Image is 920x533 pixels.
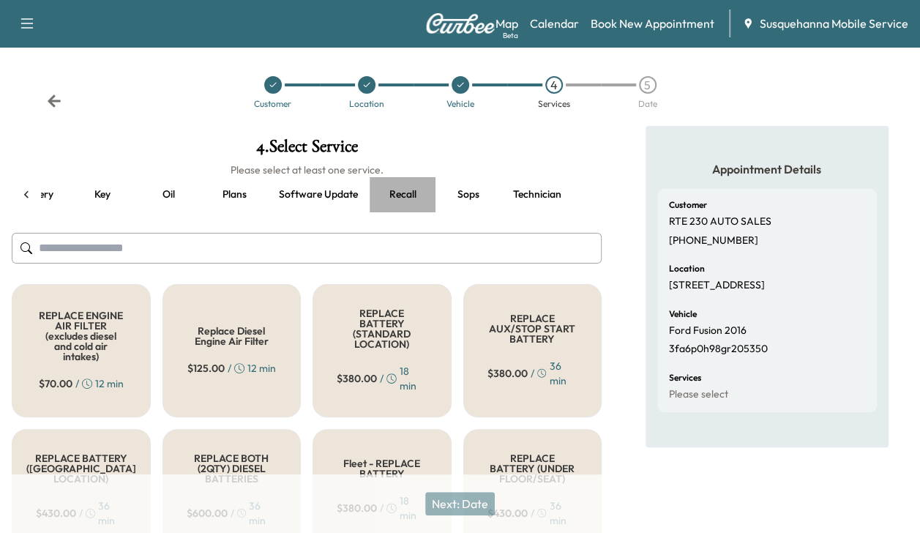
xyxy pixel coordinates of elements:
[501,177,573,212] button: Technician
[446,100,474,108] div: Vehicle
[487,313,578,344] h5: REPLACE AUX/STOP START BATTERY
[135,177,201,212] button: Oil
[591,15,714,32] a: Book New Appointment
[187,361,276,376] div: / 12 min
[201,177,267,212] button: Plans
[669,264,705,273] h6: Location
[36,310,127,362] h5: REPLACE ENGINE AIR FILTER (excludes diesel and cold air intakes)
[638,100,657,108] div: Date
[337,364,427,393] div: / 18 min
[669,234,758,247] p: [PHONE_NUMBER]
[187,361,225,376] span: $ 125.00
[669,324,747,338] p: Ford Fusion 2016
[12,138,602,163] h1: 4 . Select Service
[39,376,72,391] span: $ 70.00
[639,76,657,94] div: 5
[657,161,877,177] h5: Appointment Details
[267,177,370,212] button: Software update
[487,366,528,381] span: $ 380.00
[47,94,61,108] div: Back
[435,177,501,212] button: Sops
[337,371,377,386] span: $ 380.00
[669,279,765,292] p: [STREET_ADDRESS]
[487,453,578,484] h5: REPLACE BATTERY (UNDER FLOOR/SEAT)
[760,15,908,32] span: Susquehanna Mobile Service
[70,177,135,212] button: Key
[39,376,124,391] div: / 12 min
[669,201,707,209] h6: Customer
[545,76,563,94] div: 4
[187,453,277,484] h5: REPLACE BOTH (2QTY) DIESEL BATTERIES
[425,13,495,34] img: Curbee Logo
[370,177,435,212] button: Recall
[669,343,768,356] p: 3fa6p0h98gr205350
[669,310,697,318] h6: Vehicle
[669,215,771,228] p: RTE 230 AUTO SALES
[487,359,578,388] div: / 36 min
[254,100,291,108] div: Customer
[337,308,427,349] h5: REPLACE BATTERY (STANDARD LOCATION)
[538,100,570,108] div: Services
[12,163,602,177] h6: Please select at least one service.
[669,373,701,382] h6: Services
[187,326,277,346] h5: Replace Diesel Engine Air Filter
[495,15,518,32] a: MapBeta
[669,388,728,401] p: Please select
[503,30,518,41] div: Beta
[337,458,427,479] h5: Fleet - REPLACE BATTERY
[530,15,579,32] a: Calendar
[349,100,384,108] div: Location
[26,453,136,484] h5: REPLACE BATTERY ([GEOGRAPHIC_DATA] LOCATION)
